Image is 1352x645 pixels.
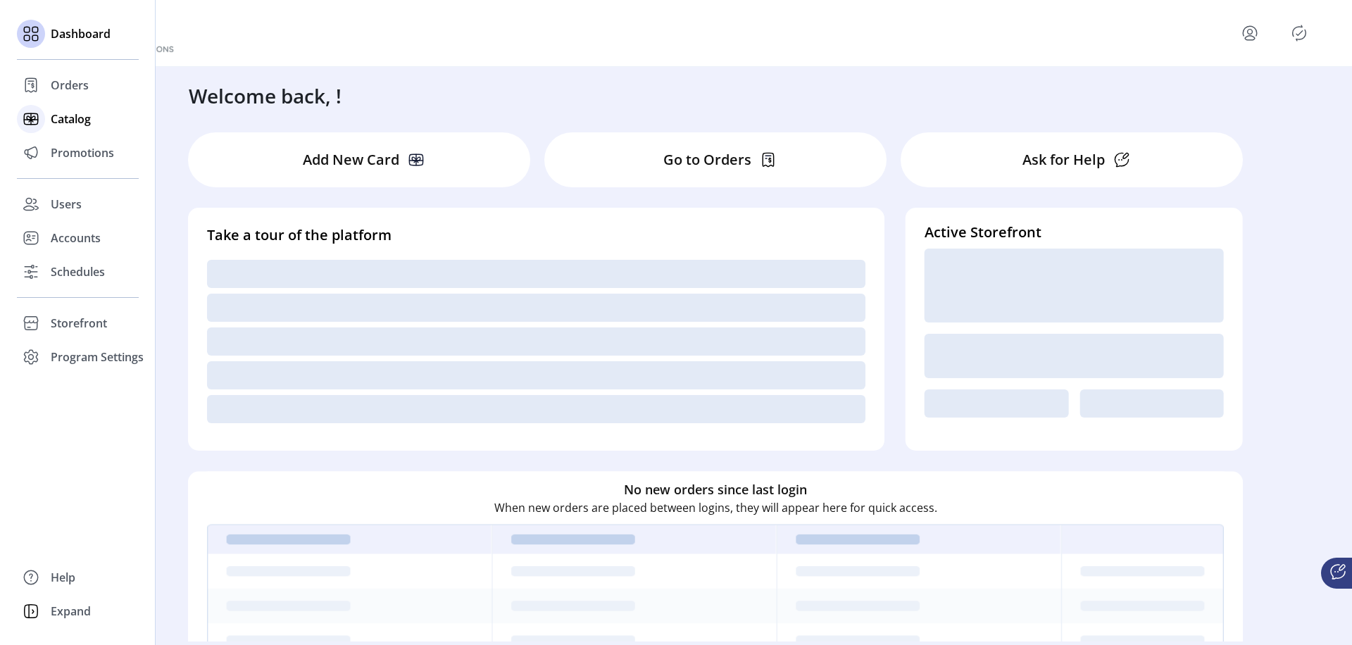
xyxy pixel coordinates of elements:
[51,144,114,161] span: Promotions
[51,569,75,586] span: Help
[51,315,107,332] span: Storefront
[51,25,111,42] span: Dashboard
[1239,22,1261,44] button: menu
[51,263,105,280] span: Schedules
[51,111,91,127] span: Catalog
[925,222,1224,243] h4: Active Storefront
[1022,149,1105,170] p: Ask for Help
[303,149,399,170] p: Add New Card
[51,77,89,94] span: Orders
[51,349,144,365] span: Program Settings
[494,499,937,516] p: When new orders are placed between logins, they will appear here for quick access.
[624,480,807,499] h6: No new orders since last login
[51,196,82,213] span: Users
[51,230,101,246] span: Accounts
[207,225,865,246] h4: Take a tour of the platform
[663,149,751,170] p: Go to Orders
[51,603,91,620] span: Expand
[189,81,342,111] h3: Welcome back, !
[1288,22,1310,44] button: Publisher Panel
